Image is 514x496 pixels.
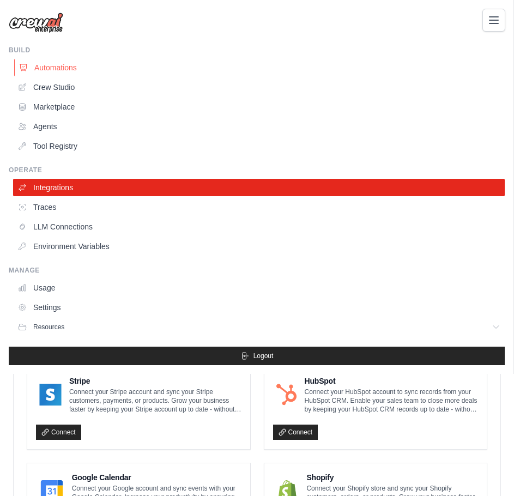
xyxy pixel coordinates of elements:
a: Usage [13,279,505,297]
img: Logo [9,13,63,33]
div: Manage [9,266,505,275]
a: Crew Studio [13,78,505,96]
div: Operate [9,166,505,174]
a: Automations [14,59,506,76]
a: Tool Registry [13,137,505,155]
a: Agents [13,118,505,135]
div: Build [9,46,505,55]
a: Traces [13,198,505,216]
button: Toggle navigation [482,9,505,32]
span: Logout [253,352,274,360]
button: Logout [9,347,505,365]
a: LLM Connections [13,218,505,235]
span: Resources [33,323,64,331]
a: Integrations [13,179,505,196]
a: Settings [13,299,505,316]
a: Marketplace [13,98,505,116]
button: Resources [13,318,505,336]
a: Environment Variables [13,238,505,255]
